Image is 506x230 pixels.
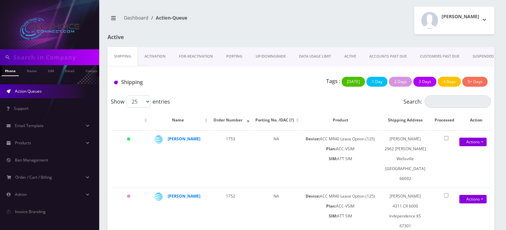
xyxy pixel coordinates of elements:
a: SIM [45,65,57,75]
span: Invoice Branding [15,209,46,214]
button: 3 Days [413,77,437,87]
a: Name [23,65,40,75]
span: Products [15,140,31,146]
span: Admin [15,192,27,197]
nav: breadcrumb [107,11,296,30]
input: Search: [425,95,491,108]
button: [DATE] [342,77,365,87]
a: Actions [459,138,487,146]
a: ACTIVE [338,47,363,66]
th: : activate to sort column ascending [111,111,149,130]
a: CUSTOMERS PAST DUE [413,47,466,66]
a: [PERSON_NAME] [168,193,200,199]
button: 2 Days [389,77,412,87]
th: Order Number: activate to sort column ascending [210,111,251,130]
a: PORTING [220,47,249,66]
a: Phone [2,65,19,76]
th: Action [462,111,490,130]
h1: Shipping [114,79,232,85]
th: Processed: activate to sort column ascending [431,111,462,130]
button: [PERSON_NAME] [414,7,494,34]
span: Action Queues [15,88,42,94]
th: Shipping Address [380,111,430,130]
p: Tags : [326,77,340,85]
a: Activation [138,47,172,66]
label: Show entries [111,95,170,108]
span: Support [14,106,28,111]
b: Plan: [326,146,336,152]
span: Ban Management [15,157,48,163]
button: 5+ Days [462,77,488,87]
td: NA [252,130,301,187]
button: 4 Days [438,77,461,87]
h1: Active [107,34,230,40]
a: Dashboard [124,15,148,21]
a: FOR-REActivation [172,47,220,66]
th: Name: activate to sort column ascending [149,111,209,130]
img: All Choice Connect [20,18,79,39]
b: Plan: [326,203,336,209]
h2: [PERSON_NAME] [442,14,479,20]
a: Shipping [107,47,138,66]
a: SUSPENDED [466,47,500,66]
a: [PERSON_NAME] [168,136,200,142]
button: 1 Day [366,77,388,87]
td: 1753 [210,130,251,187]
a: Actions [459,195,487,204]
a: Email [62,65,78,75]
td: ACC MR40 Lease Option (125) ACC-VSIM ATT SIM [301,130,380,187]
th: Porting No. /DAC (?): activate to sort column ascending [252,111,301,130]
td: [PERSON_NAME] 2962 [PERSON_NAME] Wellsville [GEOGRAPHIC_DATA] 66092 [380,130,430,187]
b: SIM: [329,156,337,161]
select: Showentries [126,95,151,108]
a: ACCOUNTS PAST DUE [363,47,413,66]
span: Order / Cart / Billing [16,174,52,180]
span: Email Template [15,123,44,128]
a: UP/DOWNGRADE [249,47,292,66]
b: SIM: [329,213,337,219]
b: Device: [306,136,320,142]
b: Device: [306,193,320,199]
img: Shipping [114,81,118,84]
li: Action-Queue [148,14,187,21]
input: Search in Company [13,51,98,64]
th: Product [301,111,380,130]
a: DATA USAGE LIMIT [292,47,338,66]
label: Search: [403,95,491,108]
a: Company [82,65,105,75]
